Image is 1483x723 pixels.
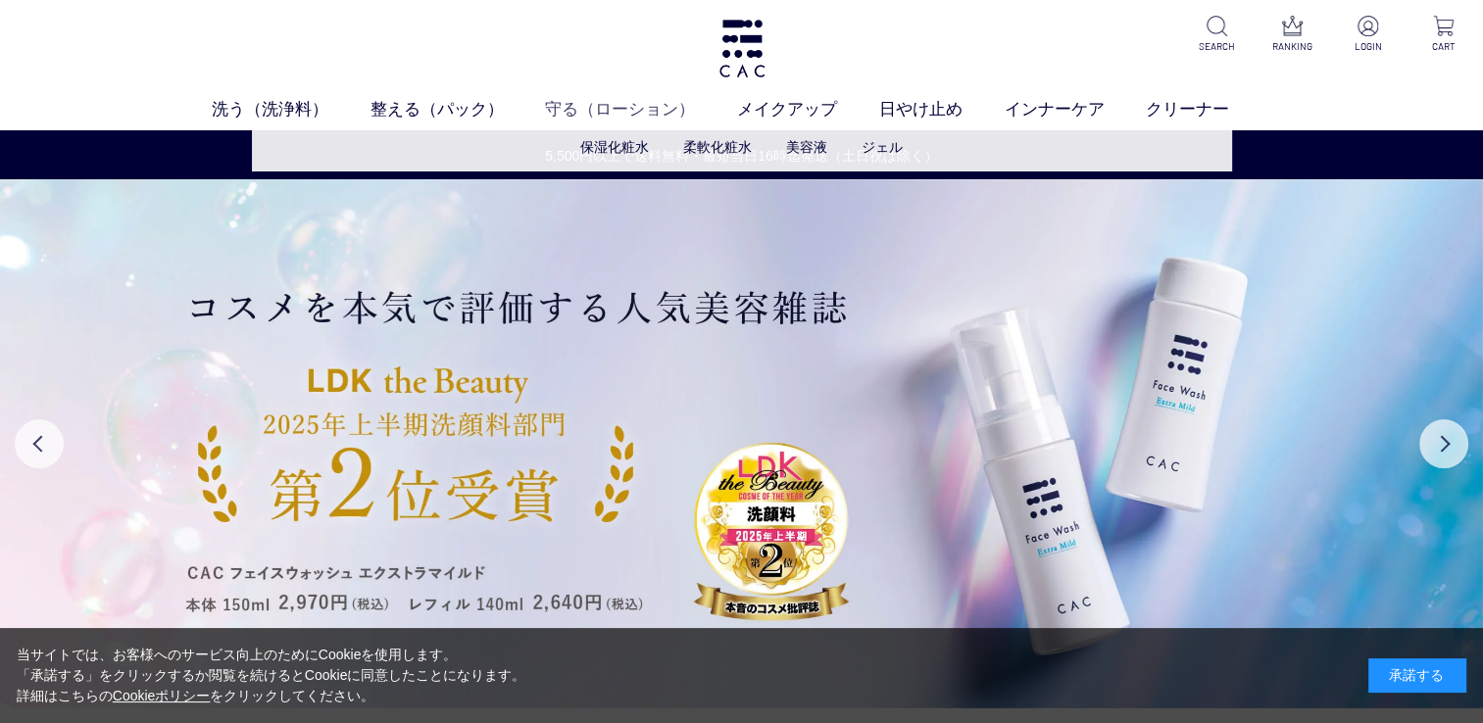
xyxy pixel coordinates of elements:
[862,139,903,155] a: ジェル
[15,419,64,468] button: Previous
[545,97,737,122] a: 守る（ローション）
[786,139,827,155] a: 美容液
[879,97,1005,122] a: 日やけ止め
[737,97,879,122] a: メイクアップ
[1419,16,1467,54] a: CART
[1146,97,1271,122] a: クリーナー
[1419,419,1468,468] button: Next
[212,97,371,122] a: 洗う（洗浄料）
[717,20,767,77] img: logo
[1193,39,1241,54] p: SEARCH
[1268,39,1316,54] p: RANKING
[1344,39,1392,54] p: LOGIN
[683,139,752,155] a: 柔軟化粧水
[1193,16,1241,54] a: SEARCH
[17,645,526,706] div: 当サイトでは、お客様へのサービス向上のためにCookieを使用します。 「承諾する」をクリックするか閲覧を続けるとCookieに同意したことになります。 詳細はこちらの をクリックしてください。
[1005,97,1147,122] a: インナーケア
[1368,658,1466,693] div: 承諾する
[1344,16,1392,54] a: LOGIN
[371,97,546,122] a: 整える（パック）
[1419,39,1467,54] p: CART
[580,139,649,155] a: 保湿化粧水
[1,146,1482,167] a: 5,500円以上で送料無料・最短当日16時迄発送（土日祝は除く）
[1268,16,1316,54] a: RANKING
[113,688,211,703] a: Cookieポリシー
